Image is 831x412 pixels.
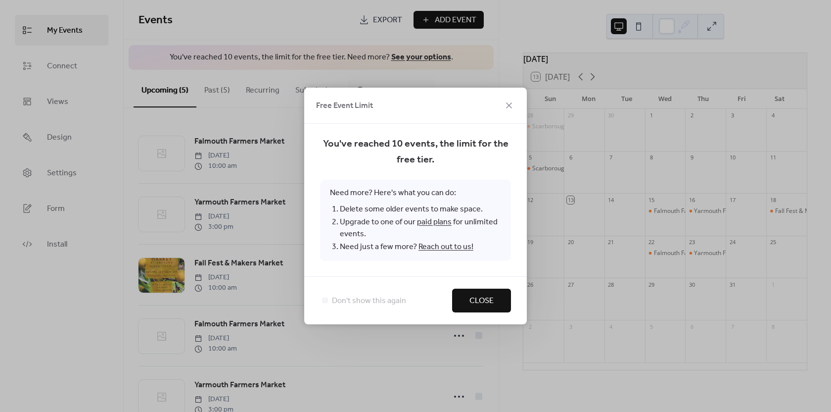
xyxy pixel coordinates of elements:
a: Reach out to us! [418,239,473,255]
li: Upgrade to one of our for unlimited events. [340,216,501,241]
span: Close [469,295,494,307]
span: You've reached 10 events, the limit for the free tier. [320,136,511,168]
span: Need more? Here's what you can do: [320,180,511,261]
button: Close [452,289,511,312]
li: Delete some older events to make space. [340,203,501,216]
span: Free Event Limit [316,100,373,112]
span: Don't show this again [332,295,406,307]
li: Need just a few more? [340,241,501,254]
a: paid plans [417,214,452,230]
